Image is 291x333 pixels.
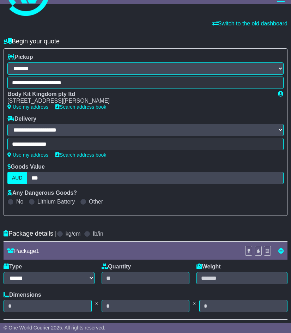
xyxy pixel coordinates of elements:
[7,172,27,184] label: AUD
[7,104,48,110] a: Use my address
[4,291,41,298] label: Dimensions
[212,20,287,26] a: Switch to the old dashboard
[55,152,106,158] a: Search address book
[55,104,106,110] a: Search address book
[7,97,271,104] div: [STREET_ADDRESS][PERSON_NAME]
[66,230,81,237] label: kg/cm
[4,263,22,270] label: Type
[4,230,57,237] h4: Package details |
[7,115,36,122] label: Delivery
[189,300,199,307] span: x
[102,263,131,270] label: Quantity
[93,230,103,237] label: lb/in
[278,248,284,254] a: Remove this item
[4,38,287,45] h4: Begin your quote
[7,152,48,158] a: Use my address
[7,91,271,97] div: Body Kit Kingdom pty ltd
[7,163,45,170] label: Goods Value
[16,198,23,205] label: No
[89,198,103,205] label: Other
[4,248,241,254] div: Package
[4,325,105,331] span: © One World Courier 2025. All rights reserved.
[92,300,102,307] span: x
[36,248,39,254] span: 1
[7,54,33,60] label: Pickup
[196,263,221,270] label: Weight
[37,198,75,205] label: Lithium Battery
[7,189,77,196] label: Any Dangerous Goods?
